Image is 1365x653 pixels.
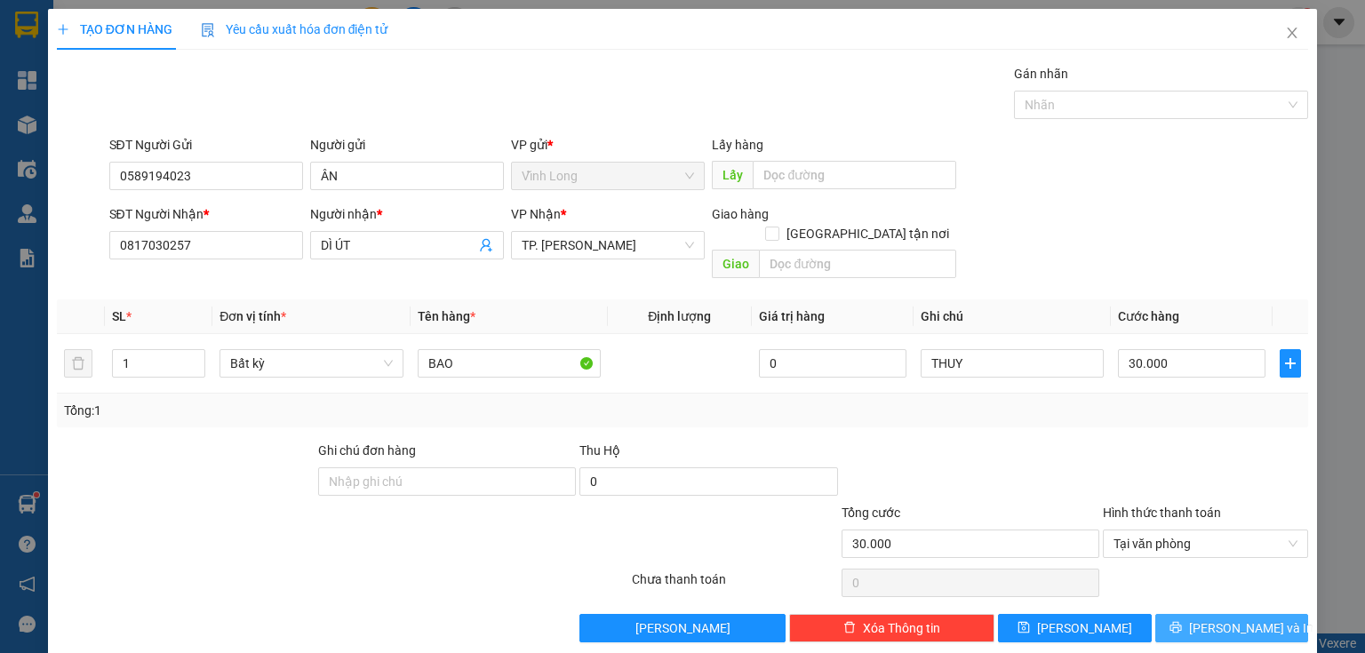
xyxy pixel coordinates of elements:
[511,135,705,155] div: VP gửi
[201,23,215,37] img: icon
[789,614,994,642] button: deleteXóa Thông tin
[1281,356,1300,370] span: plus
[914,299,1111,334] th: Ghi chú
[109,135,303,155] div: SĐT Người Gửi
[116,17,158,36] span: Nhận:
[630,569,839,601] div: Chưa thanh toán
[579,614,785,642] button: [PERSON_NAME]
[1018,621,1030,635] span: save
[511,207,561,221] span: VP Nhận
[479,238,493,252] span: user-add
[15,17,43,36] span: Gửi:
[318,443,416,458] label: Ghi chú đơn hàng
[57,23,69,36] span: plus
[1114,530,1297,557] span: Tại văn phòng
[712,250,759,278] span: Giao
[318,467,576,496] input: Ghi chú đơn hàng
[64,349,92,378] button: delete
[648,309,711,323] span: Định lượng
[418,309,475,323] span: Tên hàng
[759,309,825,323] span: Giá trị hàng
[1155,614,1309,642] button: printer[PERSON_NAME] và In
[1014,67,1068,81] label: Gán nhãn
[712,138,763,152] span: Lấy hàng
[759,349,906,378] input: 0
[1189,618,1313,638] span: [PERSON_NAME] và In
[712,161,753,189] span: Lấy
[635,618,730,638] span: [PERSON_NAME]
[843,621,856,635] span: delete
[863,618,940,638] span: Xóa Thông tin
[1285,26,1299,40] span: close
[1267,9,1317,59] button: Close
[579,443,620,458] span: Thu Hộ
[1037,618,1132,638] span: [PERSON_NAME]
[220,309,286,323] span: Đơn vị tính
[230,350,392,377] span: Bất kỳ
[418,349,601,378] input: VD: Bàn, Ghế
[1103,506,1221,520] label: Hình thức thanh toán
[116,58,258,79] div: LỆ
[921,349,1104,378] input: Ghi Chú
[753,161,956,189] input: Dọc đường
[1169,621,1182,635] span: printer
[998,614,1152,642] button: save[PERSON_NAME]
[310,204,504,224] div: Người nhận
[779,224,956,243] span: [GEOGRAPHIC_DATA] tận nơi
[201,22,388,36] span: Yêu cầu xuất hóa đơn điện tử
[759,250,956,278] input: Dọc đường
[64,401,528,420] div: Tổng: 1
[116,15,258,58] div: TP. [PERSON_NAME]
[112,309,126,323] span: SL
[310,135,504,155] div: Người gửi
[522,163,694,189] span: Vĩnh Long
[712,207,769,221] span: Giao hàng
[842,506,900,520] span: Tổng cước
[109,204,303,224] div: SĐT Người Nhận
[1280,349,1301,378] button: plus
[1118,309,1179,323] span: Cước hàng
[57,22,172,36] span: TẠO ĐƠN HÀNG
[116,79,258,104] div: 0908471856
[522,232,694,259] span: TP. Hồ Chí Minh
[15,58,103,143] div: BÁN LẺ KHÔNG GIAO HÓA ĐƠN
[15,15,103,58] div: Vĩnh Long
